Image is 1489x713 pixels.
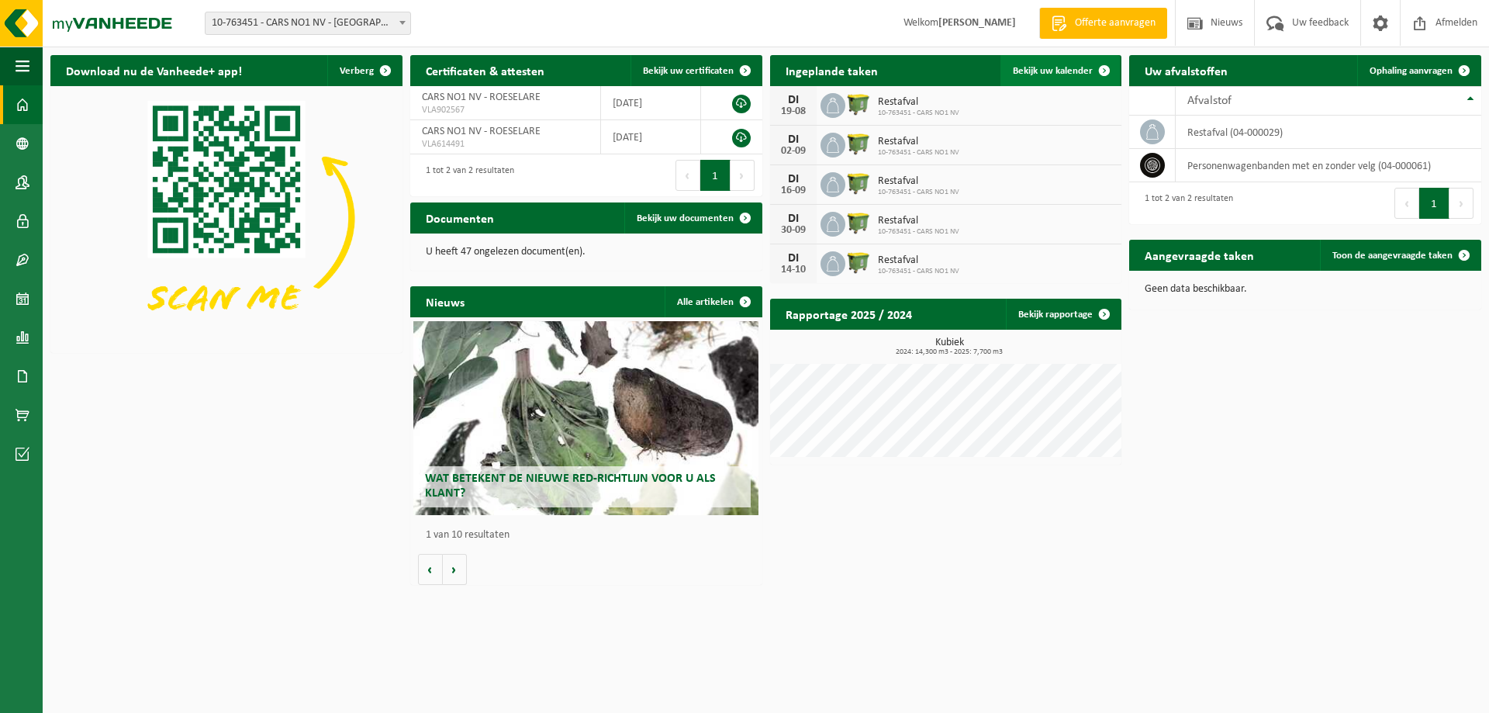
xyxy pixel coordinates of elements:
td: [DATE] [601,120,700,154]
span: Ophaling aanvragen [1370,66,1453,76]
button: Next [1449,188,1473,219]
span: VLA902567 [422,104,589,116]
div: 1 tot 2 van 2 resultaten [1137,186,1233,220]
a: Bekijk uw certificaten [630,55,761,86]
img: WB-1100-HPE-GN-50 [845,170,872,196]
span: Bekijk uw kalender [1013,66,1093,76]
span: Restafval [878,96,959,109]
div: 1 tot 2 van 2 resultaten [418,158,514,192]
td: restafval (04-000029) [1176,116,1481,149]
div: 30-09 [778,225,809,236]
span: Afvalstof [1187,95,1232,107]
span: 2024: 14,300 m3 - 2025: 7,700 m3 [778,348,1122,356]
span: 10-763451 - CARS NO1 NV [878,227,959,237]
span: Wat betekent de nieuwe RED-richtlijn voor u als klant? [425,472,716,500]
td: [DATE] [601,86,700,120]
span: Offerte aanvragen [1071,16,1159,31]
a: Offerte aanvragen [1039,8,1167,39]
div: 14-10 [778,265,809,275]
button: Next [731,160,755,191]
span: Restafval [878,215,959,227]
p: U heeft 47 ongelezen document(en). [426,247,747,258]
button: Verberg [327,55,401,86]
img: WB-1100-HPE-GN-50 [845,249,872,275]
div: 19-08 [778,106,809,117]
h3: Kubiek [778,337,1122,356]
a: Bekijk uw kalender [1000,55,1120,86]
img: Download de VHEPlus App [50,86,402,350]
div: DI [778,173,809,185]
span: Bekijk uw documenten [637,213,734,223]
span: CARS NO1 NV - ROESELARE [422,126,541,137]
button: Previous [1394,188,1419,219]
button: 1 [700,160,731,191]
span: CARS NO1 NV - ROESELARE [422,92,541,103]
a: Ophaling aanvragen [1357,55,1480,86]
span: 10-763451 - CARS NO1 NV - ROESELARE [205,12,411,35]
span: Restafval [878,254,959,267]
span: Bekijk uw certificaten [643,66,734,76]
a: Wat betekent de nieuwe RED-richtlijn voor u als klant? [413,321,758,515]
div: DI [778,252,809,265]
div: 16-09 [778,185,809,196]
div: DI [778,94,809,106]
a: Toon de aangevraagde taken [1320,240,1480,271]
button: Volgende [443,554,467,585]
span: Restafval [878,136,959,148]
span: 10-763451 - CARS NO1 NV [878,148,959,157]
p: Geen data beschikbaar. [1145,284,1466,295]
h2: Certificaten & attesten [410,55,560,85]
img: WB-1100-HPE-GN-50 [845,130,872,157]
button: 1 [1419,188,1449,219]
span: VLA614491 [422,138,589,151]
button: Previous [675,160,700,191]
div: DI [778,213,809,225]
h2: Uw afvalstoffen [1129,55,1243,85]
td: personenwagenbanden met en zonder velg (04-000061) [1176,149,1481,182]
span: 10-763451 - CARS NO1 NV [878,267,959,276]
span: Toon de aangevraagde taken [1332,251,1453,261]
strong: [PERSON_NAME] [938,17,1016,29]
span: 10-763451 - CARS NO1 NV [878,109,959,118]
p: 1 van 10 resultaten [426,530,755,541]
span: 10-763451 - CARS NO1 NV [878,188,959,197]
img: WB-1100-HPE-GN-50 [845,209,872,236]
span: Verberg [340,66,374,76]
div: DI [778,133,809,146]
h2: Documenten [410,202,510,233]
button: Vorige [418,554,443,585]
a: Bekijk uw documenten [624,202,761,234]
div: 02-09 [778,146,809,157]
h2: Ingeplande taken [770,55,893,85]
span: 10-763451 - CARS NO1 NV - ROESELARE [206,12,410,34]
a: Bekijk rapportage [1006,299,1120,330]
a: Alle artikelen [665,286,761,317]
h2: Download nu de Vanheede+ app! [50,55,257,85]
h2: Rapportage 2025 / 2024 [770,299,928,329]
h2: Nieuws [410,286,480,317]
img: WB-1100-HPE-GN-50 [845,91,872,117]
span: Restafval [878,175,959,188]
h2: Aangevraagde taken [1129,240,1270,270]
